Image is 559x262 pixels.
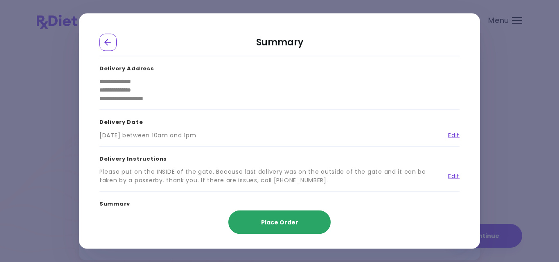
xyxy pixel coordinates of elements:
div: Go Back [99,34,117,51]
h3: Delivery Date [99,110,460,131]
div: Please put on the INSIDE of the gate. Because last delivery was on the outside of the gate and it... [99,168,442,185]
div: [DATE] between 10am and 1pm [99,131,196,139]
h3: Delivery Instructions [99,146,460,168]
h3: Summary [99,192,460,213]
button: Place Order [228,210,331,234]
span: Place Order [261,218,298,226]
h3: Delivery Address [99,56,460,77]
a: Edit [442,131,460,139]
h2: Summary [99,34,460,56]
a: Edit [442,172,460,180]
